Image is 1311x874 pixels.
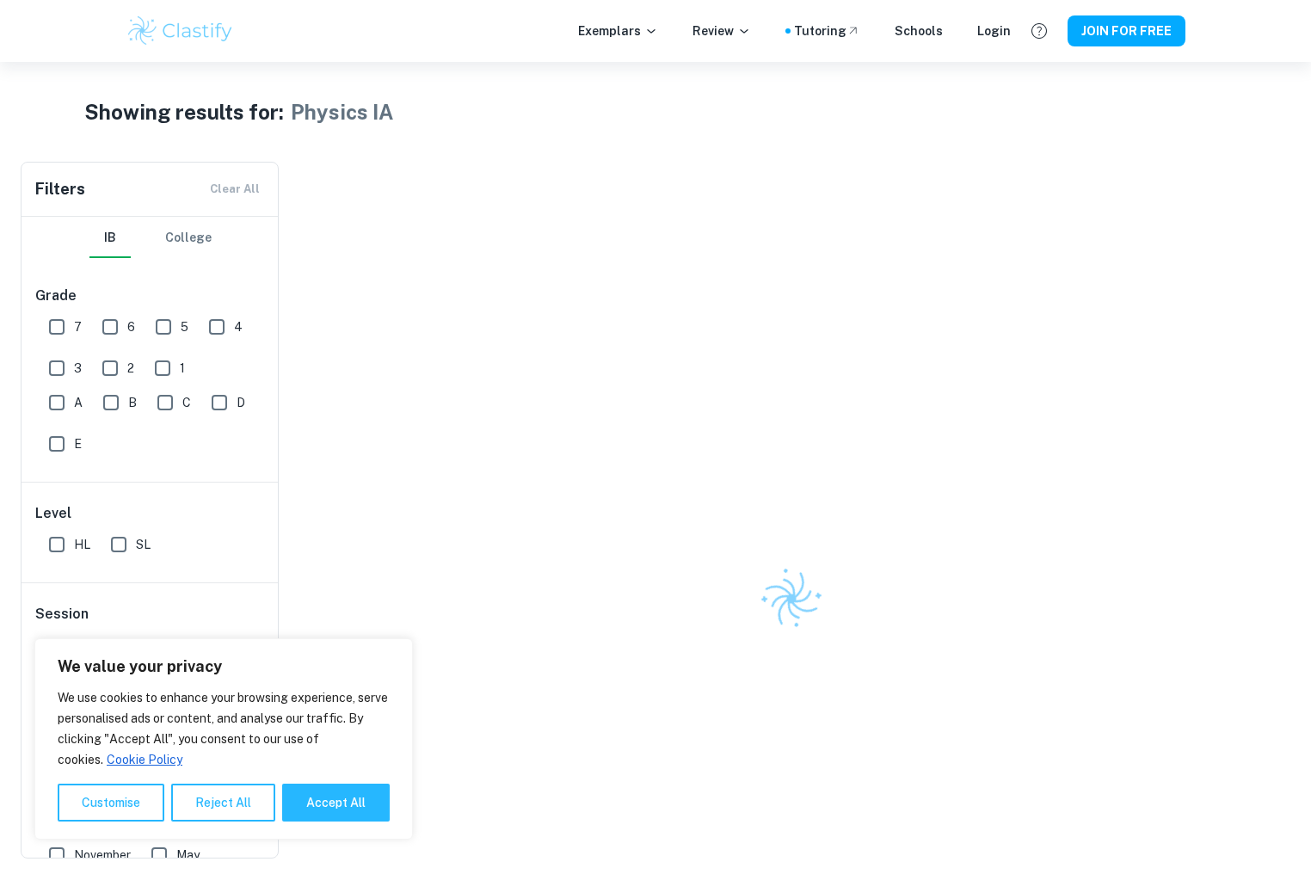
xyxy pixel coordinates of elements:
h6: Filters [35,177,85,201]
p: Exemplars [578,22,658,40]
button: Accept All [282,784,390,822]
button: Help and Feedback [1025,16,1054,46]
a: Tutoring [794,22,860,40]
span: 3 [74,359,82,378]
span: B [128,393,137,412]
a: Schools [895,22,943,40]
span: 5 [181,317,188,336]
button: Reject All [171,784,275,822]
span: 6 [127,317,135,336]
span: 1 [180,359,185,378]
span: 2 [127,359,134,378]
a: Cookie Policy [106,752,183,767]
span: May [176,846,200,865]
span: D [237,393,245,412]
div: We value your privacy [34,638,413,840]
a: Login [977,22,1011,40]
h6: Session [35,604,266,638]
button: JOIN FOR FREE [1068,15,1185,46]
span: 4 [234,317,243,336]
button: IB [89,217,131,258]
h6: Grade [35,286,266,306]
span: SL [136,535,151,554]
span: E [74,434,82,453]
h6: Level [35,503,266,524]
div: Filter type choice [89,217,212,258]
span: HL [74,535,90,554]
p: We value your privacy [58,656,390,677]
button: Customise [58,784,164,822]
button: College [165,217,212,258]
span: 2026 [35,638,266,654]
span: 7 [74,317,82,336]
h1: Physics IA [291,96,393,127]
p: We use cookies to enhance your browsing experience, serve personalised ads or content, and analys... [58,687,390,770]
span: November [74,846,131,865]
span: A [74,393,83,412]
img: Clastify logo [749,557,834,641]
h1: Showing results for: [84,96,284,127]
span: C [182,393,191,412]
p: Review [692,22,751,40]
img: Clastify logo [126,14,235,48]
